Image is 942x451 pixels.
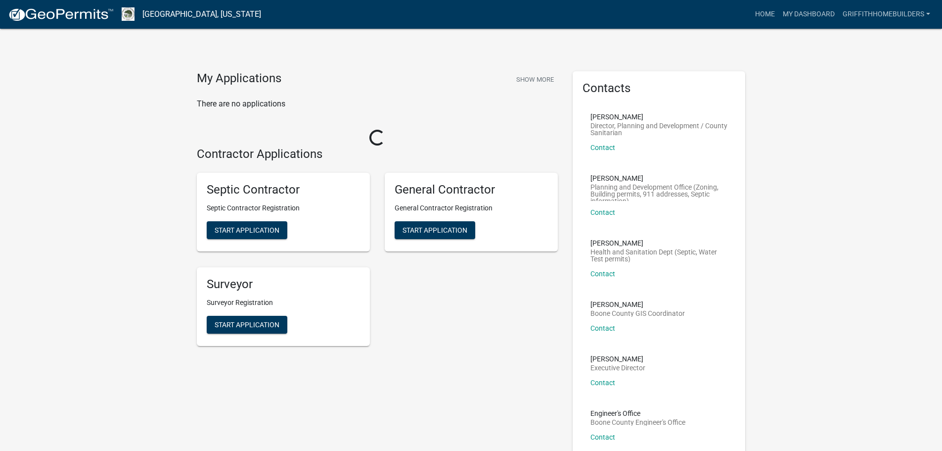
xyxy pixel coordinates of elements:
[207,221,287,239] button: Start Application
[590,410,685,417] p: Engineer's Office
[512,71,558,88] button: Show More
[207,183,360,197] h5: Septic Contractor
[590,175,728,182] p: [PERSON_NAME]
[142,6,261,23] a: [GEOGRAPHIC_DATA], [US_STATE]
[590,208,615,216] a: Contact
[751,5,779,24] a: Home
[122,7,135,21] img: Boone County, Iowa
[197,147,558,354] wm-workflow-list-section: Contractor Applications
[395,203,548,213] p: General Contractor Registration
[590,270,615,278] a: Contact
[590,249,728,262] p: Health and Sanitation Dept (Septic, Water Test permits)
[590,419,685,426] p: Boone County Engineer's Office
[590,379,615,387] a: Contact
[590,184,728,201] p: Planning and Development Office (Zoning, Building permits, 911 addresses, Septic information)
[590,355,645,362] p: [PERSON_NAME]
[215,320,279,328] span: Start Application
[839,5,934,24] a: GriffithHomebuilders
[207,277,360,292] h5: Surveyor
[395,221,475,239] button: Start Application
[207,316,287,334] button: Start Application
[590,122,728,136] p: Director, Planning and Development / County Sanitarian
[207,203,360,213] p: Septic Contractor Registration
[197,98,558,110] p: There are no applications
[215,226,279,234] span: Start Application
[590,301,685,308] p: [PERSON_NAME]
[403,226,467,234] span: Start Application
[590,310,685,317] p: Boone County GIS Coordinator
[583,81,736,96] h5: Contacts
[590,113,728,120] p: [PERSON_NAME]
[197,147,558,161] h4: Contractor Applications
[395,183,548,197] h5: General Contractor
[207,298,360,308] p: Surveyor Registration
[590,364,645,371] p: Executive Director
[590,324,615,332] a: Contact
[590,433,615,441] a: Contact
[779,5,839,24] a: My Dashboard
[197,71,281,86] h4: My Applications
[590,144,615,151] a: Contact
[590,240,728,247] p: [PERSON_NAME]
